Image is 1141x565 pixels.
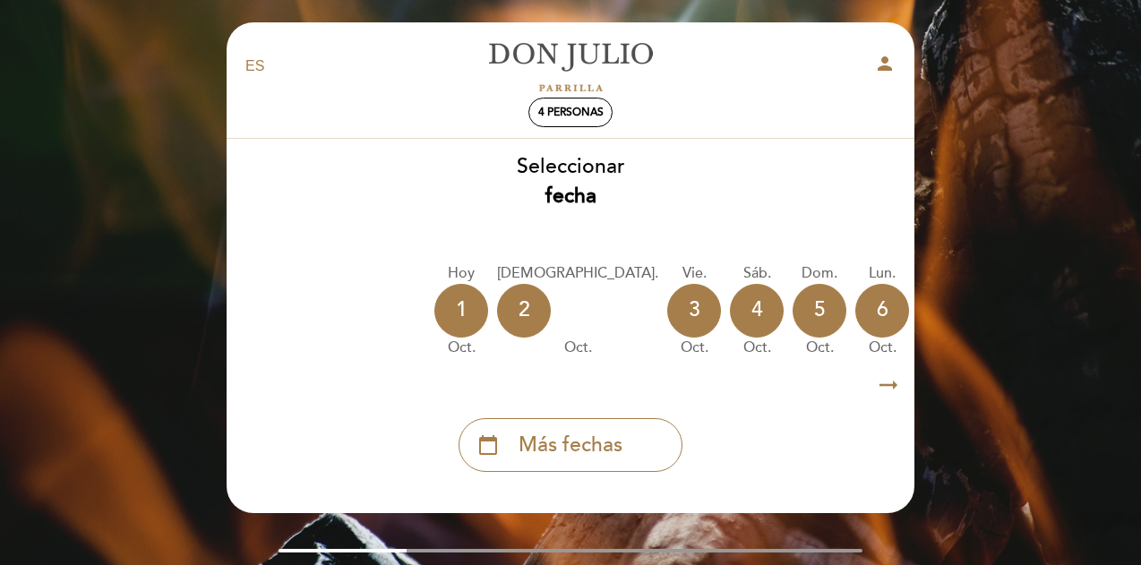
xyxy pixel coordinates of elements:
[538,106,604,119] span: 4 personas
[874,53,896,74] i: person
[434,284,488,338] div: 1
[875,366,902,405] i: arrow_right_alt
[226,152,915,211] div: Seleccionar
[497,284,551,338] div: 2
[793,263,846,284] div: dom.
[497,263,658,284] div: [DEMOGRAPHIC_DATA].
[855,338,909,358] div: oct.
[434,338,488,358] div: oct.
[730,263,784,284] div: sáb.
[497,338,658,358] div: oct.
[855,263,909,284] div: lun.
[730,338,784,358] div: oct.
[667,263,721,284] div: vie.
[874,53,896,81] button: person
[730,284,784,338] div: 4
[519,431,622,460] span: Más fechas
[667,284,721,338] div: 3
[855,284,909,338] div: 6
[459,42,682,91] a: [PERSON_NAME]
[793,338,846,358] div: oct.
[667,338,721,358] div: oct.
[477,430,499,460] i: calendar_today
[545,184,596,209] b: fecha
[793,284,846,338] div: 5
[434,263,488,284] div: Hoy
